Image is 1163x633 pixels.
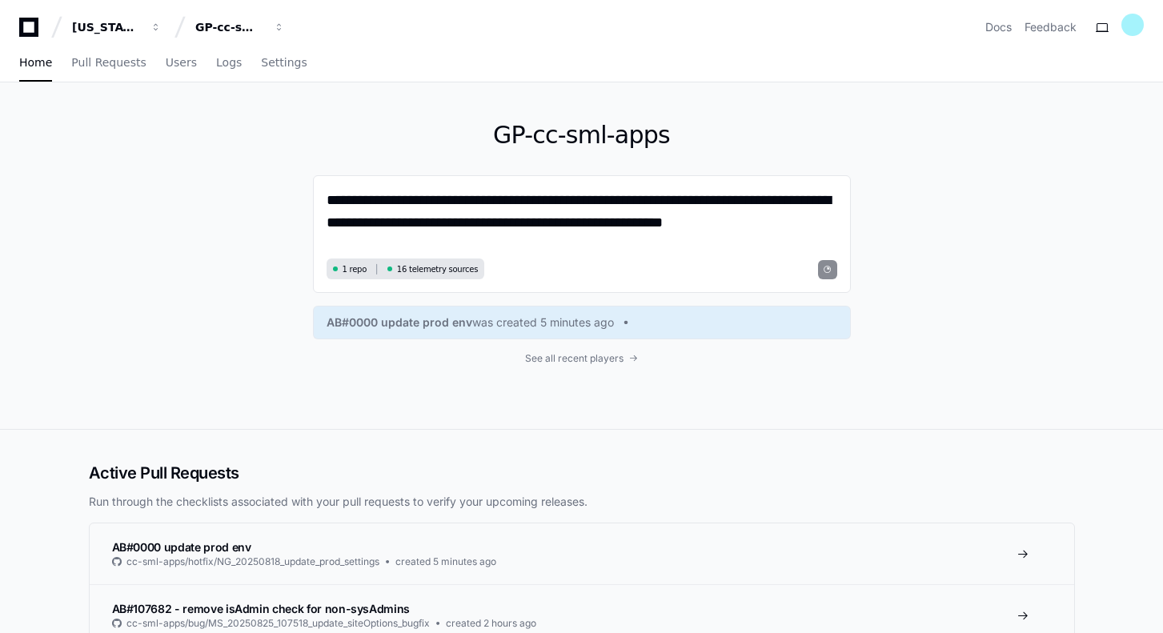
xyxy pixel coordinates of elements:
a: AB#0000 update prod envcc-sml-apps/hotfix/NG_20250818_update_prod_settingscreated 5 minutes ago [90,523,1074,584]
a: Home [19,45,52,82]
span: See all recent players [525,352,624,365]
a: Settings [261,45,307,82]
div: [US_STATE] Pacific [72,19,141,35]
span: cc-sml-apps/bug/MS_20250825_107518_update_siteOptions_bugfix [126,617,430,630]
div: GP-cc-sml-apps [195,19,264,35]
a: AB#0000 update prod envwas created 5 minutes ago [327,314,837,331]
a: Logs [216,45,242,82]
span: Users [166,58,197,67]
span: AB#0000 update prod env [112,540,251,554]
button: GP-cc-sml-apps [189,13,291,42]
p: Run through the checklists associated with your pull requests to verify your upcoming releases. [89,494,1075,510]
h1: GP-cc-sml-apps [313,121,851,150]
button: Feedback [1025,19,1077,35]
span: 1 repo [343,263,367,275]
span: was created 5 minutes ago [472,314,614,331]
span: Home [19,58,52,67]
span: cc-sml-apps/hotfix/NG_20250818_update_prod_settings [126,555,379,568]
span: 16 telemetry sources [397,263,478,275]
span: Logs [216,58,242,67]
span: AB#0000 update prod env [327,314,472,331]
span: created 2 hours ago [446,617,536,630]
span: Pull Requests [71,58,146,67]
button: [US_STATE] Pacific [66,13,168,42]
span: AB#107682 - remove isAdmin check for non-sysAdmins [112,602,411,615]
a: Docs [985,19,1012,35]
a: Users [166,45,197,82]
h2: Active Pull Requests [89,462,1075,484]
a: Pull Requests [71,45,146,82]
span: created 5 minutes ago [395,555,496,568]
a: See all recent players [313,352,851,365]
span: Settings [261,58,307,67]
